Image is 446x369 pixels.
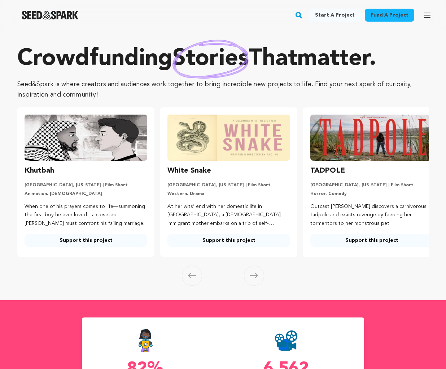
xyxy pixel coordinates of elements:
a: Seed&Spark Homepage [22,11,78,19]
h3: TADPOLE [310,165,345,177]
a: Support this project [310,234,433,247]
p: Crowdfunding that . [17,45,429,74]
p: Horror, Comedy [310,191,433,197]
p: When one of his prayers comes to life—summoning the first boy he ever loved—a closeted [PERSON_NA... [25,203,147,228]
img: TADPOLE image [310,115,433,161]
a: Support this project [167,234,290,247]
p: [GEOGRAPHIC_DATA], [US_STATE] | Film Short [310,182,433,188]
a: Fund a project [365,9,414,22]
p: [GEOGRAPHIC_DATA], [US_STATE] | Film Short [167,182,290,188]
img: Khutbah image [25,115,147,161]
img: hand sketched image [172,40,249,79]
p: At her wits’ end with her domestic life in [GEOGRAPHIC_DATA], a [DEMOGRAPHIC_DATA] immigrant moth... [167,203,290,228]
h3: Khutbah [25,165,54,177]
p: [GEOGRAPHIC_DATA], [US_STATE] | Film Short [25,182,147,188]
img: Seed&Spark Success Rate Icon [134,329,157,352]
p: Outcast [PERSON_NAME] discovers a carnivorous tadpole and exacts revenge by feeding her tormentor... [310,203,433,228]
img: Seed&Spark Logo Dark Mode [22,11,78,19]
span: matter [297,48,369,71]
a: Start a project [309,9,360,22]
p: Western, Drama [167,191,290,197]
p: Seed&Spark is where creators and audiences work together to bring incredible new projects to life... [17,79,429,100]
img: White Snake image [167,115,290,161]
h3: White Snake [167,165,211,177]
p: Animation, [DEMOGRAPHIC_DATA] [25,191,147,197]
img: Seed&Spark Projects Created Icon [275,329,298,352]
a: Support this project [25,234,147,247]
